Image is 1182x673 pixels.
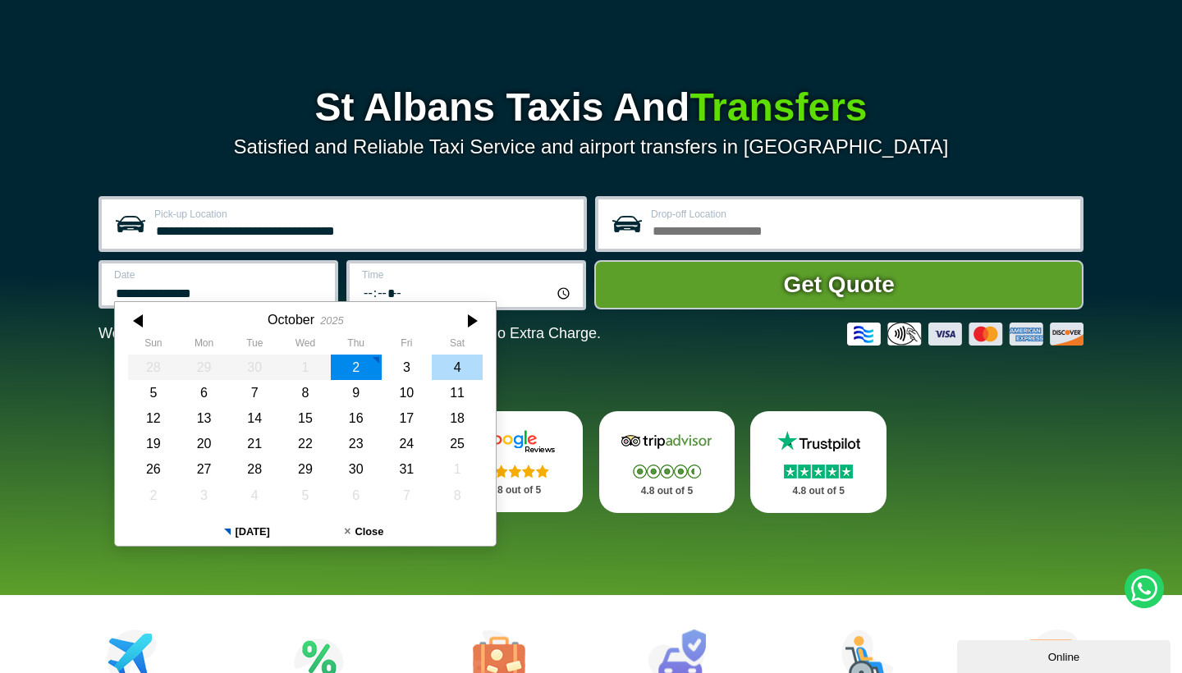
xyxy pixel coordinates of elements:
[331,405,382,431] div: 16 October 2025
[382,456,433,482] div: 31 October 2025
[382,431,433,456] div: 24 October 2025
[769,429,868,454] img: Trustpilot
[382,355,433,380] div: 03 October 2025
[432,456,483,482] div: 01 November 2025
[128,355,179,380] div: 28 September 2025
[447,411,584,512] a: Google Stars 4.8 out of 5
[229,355,280,380] div: 30 September 2025
[382,405,433,431] div: 17 October 2025
[229,431,280,456] div: 21 October 2025
[331,431,382,456] div: 23 October 2025
[413,325,601,341] span: The Car at No Extra Charge.
[784,465,853,478] img: Stars
[114,270,325,280] label: Date
[128,380,179,405] div: 05 October 2025
[847,323,1083,346] img: Credit And Debit Cards
[689,85,867,129] span: Transfers
[229,405,280,431] div: 14 October 2025
[331,483,382,508] div: 06 November 2025
[229,483,280,508] div: 04 November 2025
[768,481,868,501] p: 4.8 out of 5
[331,337,382,354] th: Thursday
[280,405,331,431] div: 15 October 2025
[154,209,574,219] label: Pick-up Location
[98,135,1083,158] p: Satisfied and Reliable Taxi Service and airport transfers in [GEOGRAPHIC_DATA]
[633,465,701,478] img: Stars
[128,337,179,354] th: Sunday
[280,355,331,380] div: 01 October 2025
[466,429,565,454] img: Google
[432,405,483,431] div: 18 October 2025
[280,456,331,482] div: 29 October 2025
[432,380,483,405] div: 11 October 2025
[179,405,230,431] div: 13 October 2025
[179,355,230,380] div: 29 September 2025
[179,337,230,354] th: Monday
[331,380,382,405] div: 09 October 2025
[98,88,1083,127] h1: St Albans Taxis And
[98,325,601,342] p: We Now Accept Card & Contactless Payment In
[229,337,280,354] th: Tuesday
[280,380,331,405] div: 08 October 2025
[432,355,483,380] div: 04 October 2025
[179,431,230,456] div: 20 October 2025
[617,481,717,501] p: 4.8 out of 5
[465,480,566,501] p: 4.8 out of 5
[128,405,179,431] div: 12 October 2025
[331,456,382,482] div: 30 October 2025
[280,337,331,354] th: Wednesday
[617,429,716,454] img: Tripadvisor
[280,431,331,456] div: 22 October 2025
[179,483,230,508] div: 03 November 2025
[382,380,433,405] div: 10 October 2025
[382,483,433,508] div: 07 November 2025
[179,380,230,405] div: 06 October 2025
[331,355,382,380] div: 02 October 2025
[594,260,1083,309] button: Get Quote
[128,483,179,508] div: 02 November 2025
[651,209,1070,219] label: Drop-off Location
[957,637,1174,673] iframe: chat widget
[599,411,735,513] a: Tripadvisor Stars 4.8 out of 5
[320,314,343,327] div: 2025
[229,456,280,482] div: 28 October 2025
[188,518,305,546] button: [DATE]
[128,456,179,482] div: 26 October 2025
[481,465,549,478] img: Stars
[179,456,230,482] div: 27 October 2025
[362,270,573,280] label: Time
[750,411,886,513] a: Trustpilot Stars 4.8 out of 5
[128,431,179,456] div: 19 October 2025
[382,337,433,354] th: Friday
[432,483,483,508] div: 08 November 2025
[432,431,483,456] div: 25 October 2025
[305,518,423,546] button: Close
[268,312,314,327] div: October
[229,380,280,405] div: 07 October 2025
[432,337,483,354] th: Saturday
[280,483,331,508] div: 05 November 2025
